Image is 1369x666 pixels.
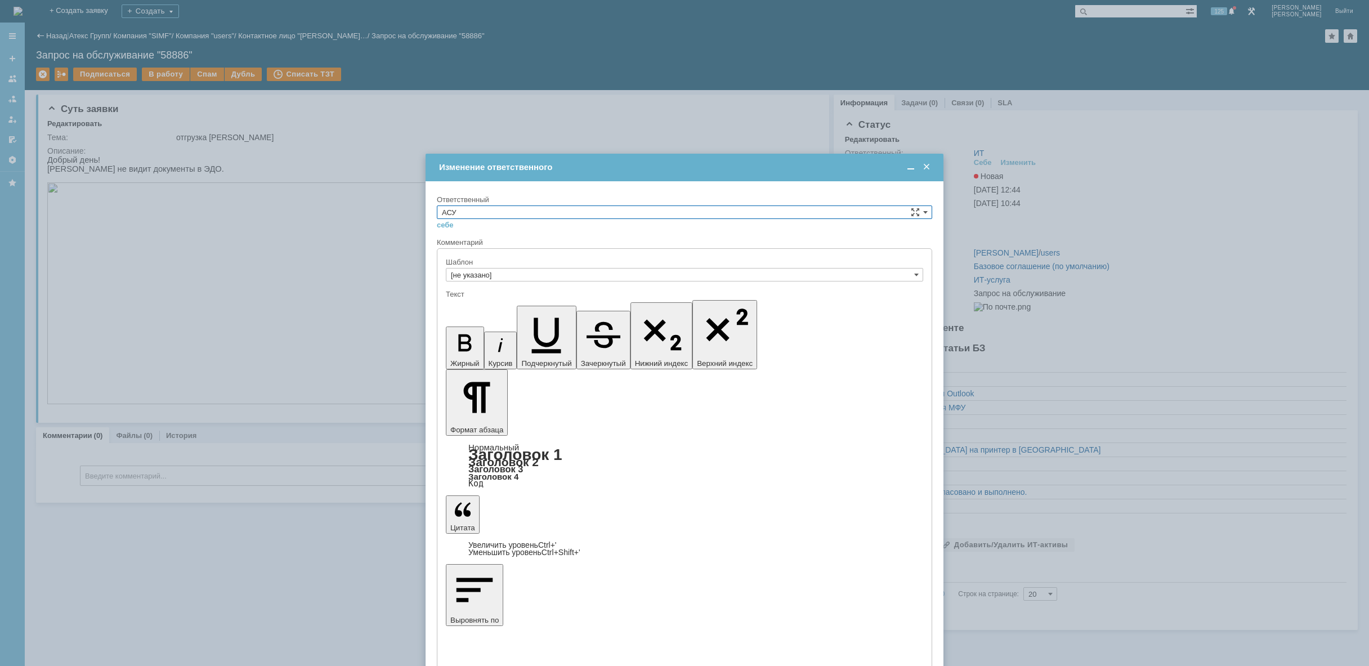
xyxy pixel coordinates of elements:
[517,306,576,369] button: Подчеркнутый
[437,196,930,203] div: Ответственный
[446,495,480,534] button: Цитата
[538,540,557,549] span: Ctrl+'
[450,426,503,434] span: Формат абзаца
[446,290,921,298] div: Текст
[439,162,932,172] div: Изменение ответственного
[468,472,518,481] a: Заголовок 4
[921,162,932,172] span: Закрыть
[446,542,923,556] div: Цитата
[450,359,480,368] span: Жирный
[446,258,921,266] div: Шаблон
[521,359,571,368] span: Подчеркнутый
[468,442,519,452] a: Нормальный
[468,464,523,474] a: Заголовок 3
[468,479,484,489] a: Код
[468,446,562,463] a: Заголовок 1
[635,359,688,368] span: Нижний индекс
[468,548,580,557] a: Decrease
[576,311,630,369] button: Зачеркнутый
[911,208,920,217] span: Сложная форма
[450,524,475,532] span: Цитата
[697,359,753,368] span: Верхний индекс
[581,359,626,368] span: Зачеркнутый
[905,162,916,172] span: Свернуть (Ctrl + M)
[446,564,503,626] button: Выровнять по
[446,327,484,369] button: Жирный
[446,369,508,436] button: Формат абзаца
[437,221,454,230] a: себе
[437,238,932,248] div: Комментарий
[489,359,513,368] span: Курсив
[468,455,539,468] a: Заголовок 2
[446,444,923,488] div: Формат абзаца
[692,300,757,369] button: Верхний индекс
[484,332,517,369] button: Курсив
[450,616,499,624] span: Выровнять по
[468,540,557,549] a: Increase
[630,302,693,369] button: Нижний индекс
[542,548,580,557] span: Ctrl+Shift+'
